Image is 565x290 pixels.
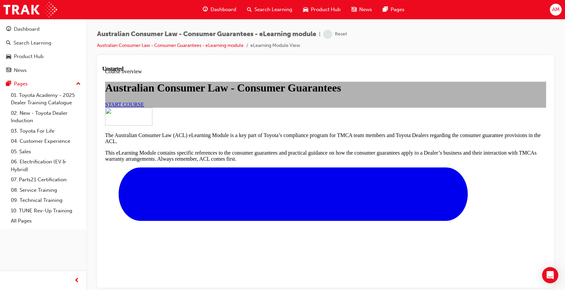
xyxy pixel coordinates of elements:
[542,267,558,283] div: Open Intercom Messenger
[8,206,83,216] a: 10. TUNE Rev-Up Training
[247,5,252,14] span: search-icon
[377,3,410,17] a: pages-iconPages
[8,147,83,157] a: 05. Sales
[14,25,40,33] div: Dashboard
[3,84,444,96] p: This eLearning Module contains specific references to the consumer guarantees and practical guida...
[76,80,81,88] span: up-icon
[3,3,40,8] span: Course overview
[6,68,11,74] span: news-icon
[3,23,83,35] a: Dashboard
[3,2,57,17] img: Trak
[8,175,83,185] a: 07. Parts21 Certification
[3,36,42,42] a: START COURSE
[3,67,444,79] p: The Australian Consumer Law (ACL) eLearning Module is a key part of Toyota’s compliance program f...
[97,43,244,48] a: Australian Consumer Law - Consumer Guarantees - eLearning module
[3,22,83,78] button: DashboardSearch LearningProduct HubNews
[298,3,346,17] a: car-iconProduct Hub
[74,276,79,285] span: prev-icon
[319,30,320,38] span: |
[346,3,377,17] a: news-iconNews
[250,42,300,50] li: eLearning Module View
[3,64,83,77] a: News
[254,6,292,14] span: Search Learning
[3,37,83,49] a: Search Learning
[383,5,388,14] span: pages-icon
[211,6,236,14] span: Dashboard
[550,4,562,16] button: AM
[97,30,316,38] span: Australian Consumer Law - Consumer Guarantees - eLearning module
[14,67,27,74] div: News
[197,3,242,17] a: guage-iconDashboard
[14,39,51,47] div: Search Learning
[6,26,11,32] span: guage-icon
[8,90,83,108] a: 01. Toyota Academy - 2025 Dealer Training Catalogue
[3,78,83,90] button: Pages
[3,50,83,63] a: Product Hub
[8,136,83,147] a: 04. Customer Experience
[8,195,83,206] a: 09. Technical Training
[6,54,11,60] span: car-icon
[351,5,357,14] span: news-icon
[242,3,298,17] a: search-iconSearch Learning
[359,6,372,14] span: News
[6,81,11,87] span: pages-icon
[8,108,83,126] a: 02. New - Toyota Dealer Induction
[8,185,83,195] a: 08. Service Training
[303,5,308,14] span: car-icon
[323,30,332,39] span: learningRecordVerb_NONE-icon
[335,31,347,37] div: Reset
[391,6,404,14] span: Pages
[8,216,83,226] a: All Pages
[203,5,208,14] span: guage-icon
[552,6,559,14] span: AM
[3,16,444,28] h1: Australian Consumer Law - Consumer Guarantees
[311,6,341,14] span: Product Hub
[6,40,11,46] span: search-icon
[14,53,44,60] div: Product Hub
[8,157,83,175] a: 06. Electrification (EV & Hybrid)
[14,80,28,88] div: Pages
[8,126,83,136] a: 03. Toyota For Life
